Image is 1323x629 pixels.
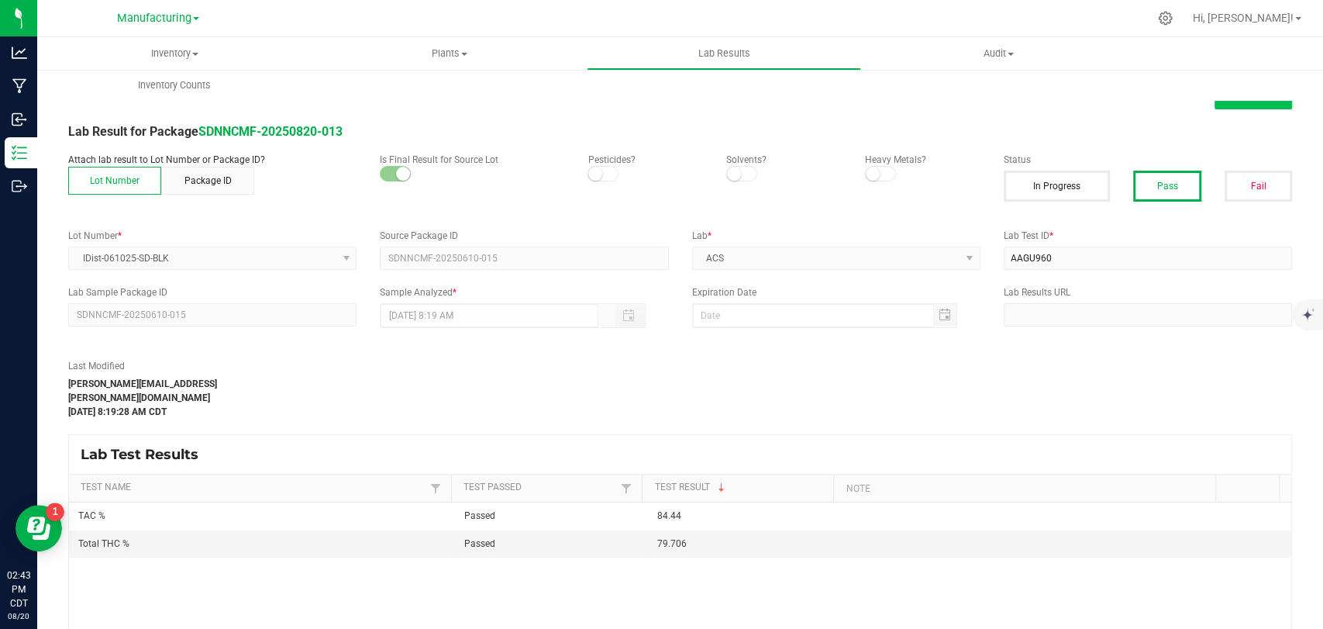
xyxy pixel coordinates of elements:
[78,538,129,549] span: Total THC %
[1004,153,1292,167] label: Status
[312,37,586,70] a: Plants
[312,47,585,60] span: Plants
[464,538,495,549] span: Passed
[12,78,27,94] inline-svg: Manufacturing
[1133,171,1201,202] button: Pass
[1004,171,1111,202] button: In Progress
[68,406,167,417] strong: [DATE] 8:19:28 AM CDT
[68,378,217,403] strong: [PERSON_NAME][EMAIL_ADDRESS][PERSON_NAME][DOMAIN_NAME]
[657,538,687,549] span: 79.706
[464,510,495,521] span: Passed
[1156,11,1175,26] div: Manage settings
[7,569,30,610] p: 02:43 PM CDT
[37,69,312,102] a: Inventory Counts
[1244,89,1263,102] span: Edit
[161,167,254,195] button: Package ID
[715,482,728,494] span: Sortable
[7,610,30,622] p: 08/20
[68,229,357,243] label: Lot Number
[68,124,343,139] span: Lab Result for Package
[12,178,27,194] inline-svg: Outbound
[865,153,980,167] p: Heavy Metals?
[587,37,861,70] a: Lab Results
[655,482,828,494] a: Test ResultSortable
[692,229,980,243] label: Lab
[380,285,668,299] label: Sample Analyzed
[37,37,312,70] a: Inventory
[657,510,681,521] span: 84.44
[1004,285,1292,299] label: Lab Results URL
[81,482,425,494] a: Test NameSortable
[12,112,27,127] inline-svg: Inbound
[198,124,343,139] a: SDNNCMF-20250820-013
[68,167,161,195] button: Lot Number
[68,153,357,167] p: Attach lab result to Lot Number or Package ID?
[117,78,232,92] span: Inventory Counts
[426,479,445,498] a: Filter
[1004,229,1292,243] label: Lab Test ID
[861,37,1135,70] a: Audit
[617,479,636,498] a: Filter
[46,503,64,521] iframe: Resource center unread badge
[380,229,668,243] label: Source Package ID
[12,45,27,60] inline-svg: Analytics
[692,285,980,299] label: Expiration Date
[81,446,210,463] span: Lab Test Results
[68,285,357,299] label: Lab Sample Package ID
[587,153,703,167] p: Pesticides?
[16,505,62,551] iframe: Resource center
[78,510,105,521] span: TAC %
[463,482,617,494] a: Test PassedSortable
[37,47,312,60] span: Inventory
[1225,171,1292,202] button: Fail
[117,12,191,25] span: Manufacturing
[68,359,279,373] label: Last Modified
[833,475,1215,503] th: Note
[12,145,27,161] inline-svg: Inventory
[1193,12,1294,24] span: Hi, [PERSON_NAME]!
[380,153,564,167] p: Is Final Result for Source Lot
[726,153,842,167] p: Solvents?
[677,47,771,60] span: Lab Results
[862,47,1135,60] span: Audit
